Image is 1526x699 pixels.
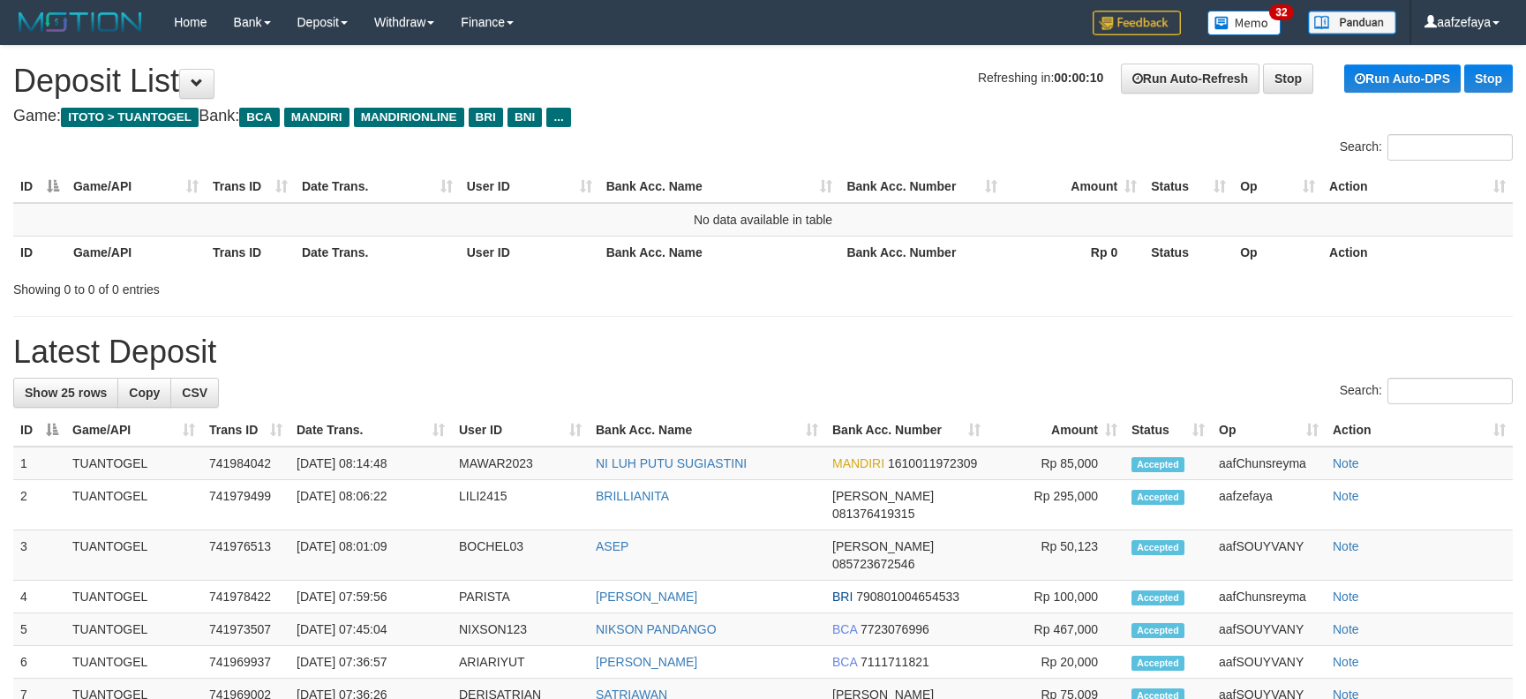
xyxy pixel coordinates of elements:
[65,646,202,679] td: TUANTOGEL
[65,581,202,613] td: TUANTOGEL
[295,170,460,203] th: Date Trans.: activate to sort column ascending
[289,414,452,447] th: Date Trans.: activate to sort column ascending
[1333,655,1359,669] a: Note
[1322,236,1513,268] th: Action
[1340,378,1513,404] label: Search:
[65,530,202,581] td: TUANTOGEL
[599,170,840,203] th: Bank Acc. Name: activate to sort column ascending
[1233,236,1322,268] th: Op
[1131,656,1184,671] span: Accepted
[66,236,206,268] th: Game/API
[289,447,452,480] td: [DATE] 08:14:48
[13,447,65,480] td: 1
[1233,170,1322,203] th: Op: activate to sort column ascending
[988,414,1124,447] th: Amount: activate to sort column ascending
[1131,490,1184,505] span: Accepted
[988,530,1124,581] td: Rp 50,123
[507,108,542,127] span: BNI
[1464,64,1513,93] a: Stop
[452,530,589,581] td: BOCHEL03
[888,456,977,470] span: Copy 1610011972309 to clipboard
[13,480,65,530] td: 2
[1333,456,1359,470] a: Note
[861,622,929,636] span: Copy 7723076996 to clipboard
[13,414,65,447] th: ID: activate to sort column descending
[13,613,65,646] td: 5
[1387,134,1513,161] input: Search:
[596,655,697,669] a: [PERSON_NAME]
[13,378,118,408] a: Show 25 rows
[1333,590,1359,604] a: Note
[1212,480,1326,530] td: aafzefaya
[202,581,289,613] td: 741978422
[460,236,599,268] th: User ID
[206,236,295,268] th: Trans ID
[599,236,840,268] th: Bank Acc. Name
[1212,447,1326,480] td: aafChunsreyma
[832,507,914,521] span: Copy 081376419315 to clipboard
[13,274,622,298] div: Showing 0 to 0 of 0 entries
[1263,64,1313,94] a: Stop
[289,613,452,646] td: [DATE] 07:45:04
[295,236,460,268] th: Date Trans.
[289,646,452,679] td: [DATE] 07:36:57
[13,236,66,268] th: ID
[832,590,853,604] span: BRI
[988,447,1124,480] td: Rp 85,000
[1333,622,1359,636] a: Note
[13,646,65,679] td: 6
[988,581,1124,613] td: Rp 100,000
[839,170,1004,203] th: Bank Acc. Number: activate to sort column ascending
[596,539,628,553] a: ASEP
[839,236,1004,268] th: Bank Acc. Number
[1333,539,1359,553] a: Note
[1131,623,1184,638] span: Accepted
[1344,64,1461,93] a: Run Auto-DPS
[1207,11,1282,35] img: Button%20Memo.svg
[1308,11,1396,34] img: panduan.png
[65,447,202,480] td: TUANTOGEL
[1131,457,1184,472] span: Accepted
[832,539,934,553] span: [PERSON_NAME]
[452,581,589,613] td: PARISTA
[354,108,464,127] span: MANDIRIONLINE
[1269,4,1293,20] span: 32
[1131,540,1184,555] span: Accepted
[452,414,589,447] th: User ID: activate to sort column ascending
[13,64,1513,99] h1: Deposit List
[289,581,452,613] td: [DATE] 07:59:56
[117,378,171,408] a: Copy
[202,646,289,679] td: 741969937
[1212,414,1326,447] th: Op: activate to sort column ascending
[1322,170,1513,203] th: Action: activate to sort column ascending
[832,622,857,636] span: BCA
[202,447,289,480] td: 741984042
[13,170,66,203] th: ID: activate to sort column descending
[832,456,884,470] span: MANDIRI
[13,203,1513,237] td: No data available in table
[1212,613,1326,646] td: aafSOUYVANY
[1004,236,1144,268] th: Rp 0
[988,646,1124,679] td: Rp 20,000
[825,414,988,447] th: Bank Acc. Number: activate to sort column ascending
[239,108,279,127] span: BCA
[202,613,289,646] td: 741973507
[1121,64,1259,94] a: Run Auto-Refresh
[65,613,202,646] td: TUANTOGEL
[832,655,857,669] span: BCA
[596,590,697,604] a: [PERSON_NAME]
[284,108,350,127] span: MANDIRI
[469,108,503,127] span: BRI
[452,447,589,480] td: MAWAR2023
[129,386,160,400] span: Copy
[452,613,589,646] td: NIXSON123
[1093,11,1181,35] img: Feedback.jpg
[13,334,1513,370] h1: Latest Deposit
[66,170,206,203] th: Game/API: activate to sort column ascending
[460,170,599,203] th: User ID: activate to sort column ascending
[856,590,959,604] span: Copy 790801004654533 to clipboard
[202,480,289,530] td: 741979499
[978,71,1103,85] span: Refreshing in:
[596,456,747,470] a: NI LUH PUTU SUGIASTINI
[589,414,825,447] th: Bank Acc. Name: activate to sort column ascending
